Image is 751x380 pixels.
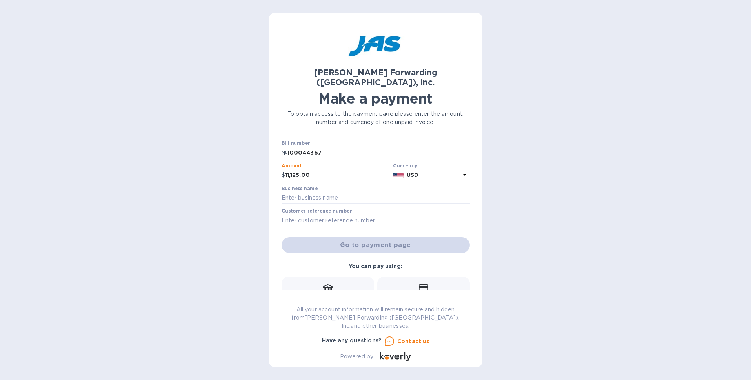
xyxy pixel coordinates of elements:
[282,192,470,204] input: Enter business name
[322,337,382,344] b: Have any questions?
[397,338,429,344] u: Contact us
[282,110,470,126] p: To obtain access to the payment page please enter the amount, number and currency of one unpaid i...
[282,171,285,179] p: $
[314,67,437,87] b: [PERSON_NAME] Forwarding ([GEOGRAPHIC_DATA]), Inc.
[282,215,470,226] input: Enter customer reference number
[393,173,404,178] img: USD
[393,163,417,169] b: Currency
[282,149,288,157] p: №
[288,147,470,158] input: Enter bill number
[282,209,352,214] label: Customer reference number
[285,169,390,181] input: 0.00
[407,172,418,178] b: USD
[340,353,373,361] p: Powered by
[282,141,310,146] label: Bill number
[282,164,302,168] label: Amount
[282,305,470,330] p: All your account information will remain secure and hidden from [PERSON_NAME] Forwarding ([GEOGRA...
[349,263,402,269] b: You can pay using:
[282,186,318,191] label: Business name
[282,90,470,107] h1: Make a payment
